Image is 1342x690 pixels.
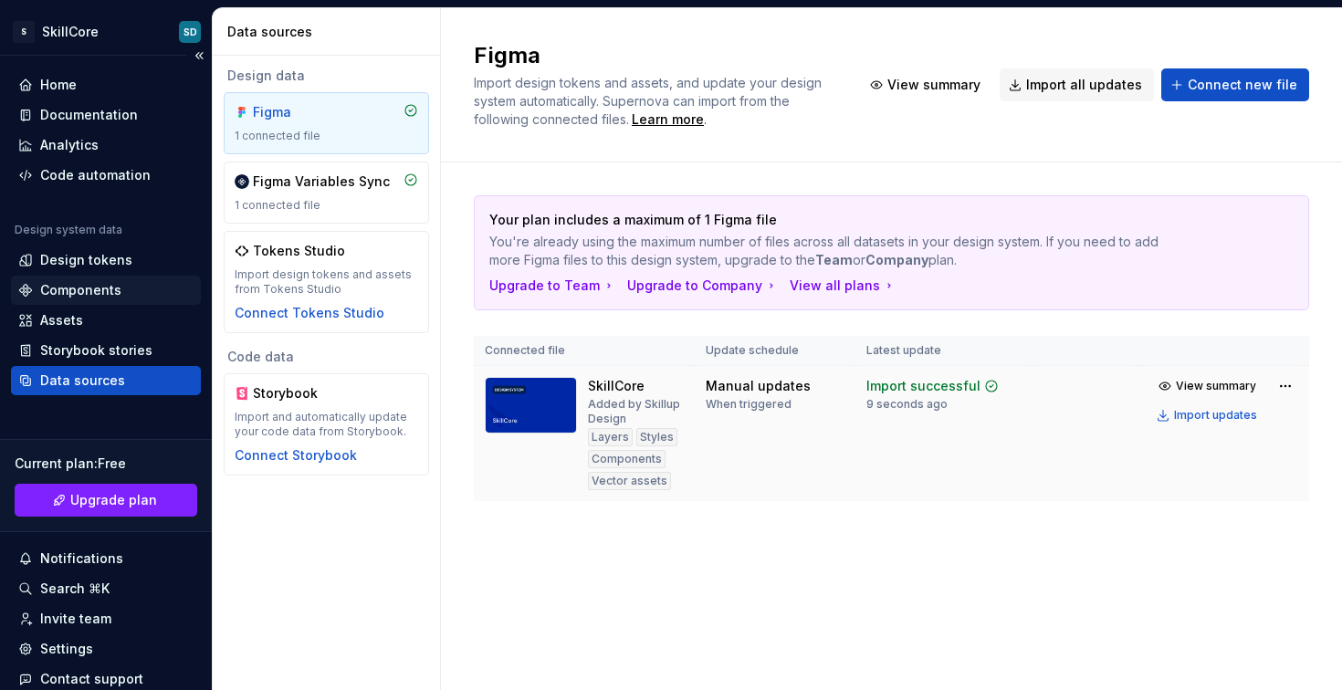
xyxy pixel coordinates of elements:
div: Figma [253,103,341,121]
div: Design tokens [40,251,132,269]
a: Data sources [11,366,201,395]
b: Team [815,252,853,267]
button: Collapse sidebar [186,43,212,68]
div: Design data [224,67,429,85]
div: Figma Variables Sync [253,172,390,191]
span: View summary [887,76,980,94]
a: Code automation [11,161,201,190]
div: Assets [40,311,83,329]
div: Search ⌘K [40,580,110,598]
div: Tokens Studio [253,242,345,260]
div: 1 connected file [235,198,418,213]
div: Import and automatically update your code data from Storybook. [235,410,418,439]
button: Upgrade to Team [489,277,616,295]
span: Upgrade plan [70,491,157,509]
a: Upgrade plan [15,484,197,517]
button: Upgrade to Company [627,277,779,295]
div: Manual updates [706,377,811,395]
div: 1 connected file [235,129,418,143]
div: Import updates [1174,408,1257,423]
a: Storybook stories [11,336,201,365]
button: View summary [861,68,992,101]
button: Import all updates [1000,68,1154,101]
div: SkillCore [42,23,99,41]
div: Vector assets [588,472,671,490]
div: Storybook stories [40,341,152,360]
button: Connect new file [1161,68,1309,101]
a: Design tokens [11,246,201,275]
div: Data sources [227,23,433,41]
span: View summary [1176,379,1256,393]
button: SSkillCoreSD [4,12,208,51]
div: S [13,21,35,43]
span: Import design tokens and assets, and update your design system automatically. Supernova can impor... [474,75,825,127]
div: Design system data [15,223,122,237]
div: Invite team [40,610,111,628]
button: Connect Storybook [235,446,357,465]
h2: Figma [474,41,839,70]
button: Notifications [11,544,201,573]
button: Import updates [1151,402,1265,428]
th: Latest update [855,336,1032,366]
p: Your plan includes a maximum of 1 Figma file [489,211,1166,229]
div: Documentation [40,106,138,124]
div: SkillCore [588,377,645,395]
a: Invite team [11,604,201,633]
div: Components [40,281,121,299]
div: SD [183,25,197,39]
div: Layers [588,428,633,446]
div: Settings [40,640,93,658]
div: Code data [224,348,429,366]
div: Current plan : Free [15,455,197,473]
div: When triggered [706,397,792,412]
a: Figma1 connected file [224,92,429,154]
button: View all plans [790,277,896,295]
div: Added by Skillup Design [588,397,684,426]
a: StorybookImport and automatically update your code data from Storybook.Connect Storybook [224,373,429,476]
div: Import successful [866,377,980,395]
div: Import design tokens and assets from Tokens Studio [235,267,418,297]
a: Tokens StudioImport design tokens and assets from Tokens StudioConnect Tokens Studio [224,231,429,333]
a: Settings [11,634,201,664]
div: Data sources [40,371,125,390]
span: Import all updates [1026,76,1142,94]
b: Company [865,252,928,267]
div: Contact support [40,670,143,688]
a: Assets [11,306,201,335]
th: Update schedule [695,336,856,366]
div: Components [588,450,666,468]
a: Documentation [11,100,201,130]
div: 9 seconds ago [866,397,948,412]
span: . [629,113,707,127]
a: Analytics [11,131,201,160]
a: Learn more [632,110,704,129]
button: Search ⌘K [11,574,201,603]
th: Connected file [474,336,695,366]
div: Code automation [40,166,151,184]
button: Connect Tokens Studio [235,304,384,322]
div: Analytics [40,136,99,154]
span: Connect new file [1188,76,1297,94]
a: Components [11,276,201,305]
button: View summary [1151,373,1265,399]
div: Home [40,76,77,94]
div: Storybook [253,384,341,402]
p: You're already using the maximum number of files across all datasets in your design system. If yo... [489,233,1166,269]
div: Styles [636,428,677,446]
div: Notifications [40,549,123,568]
a: Home [11,70,201,99]
a: Figma Variables Sync1 connected file [224,162,429,224]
